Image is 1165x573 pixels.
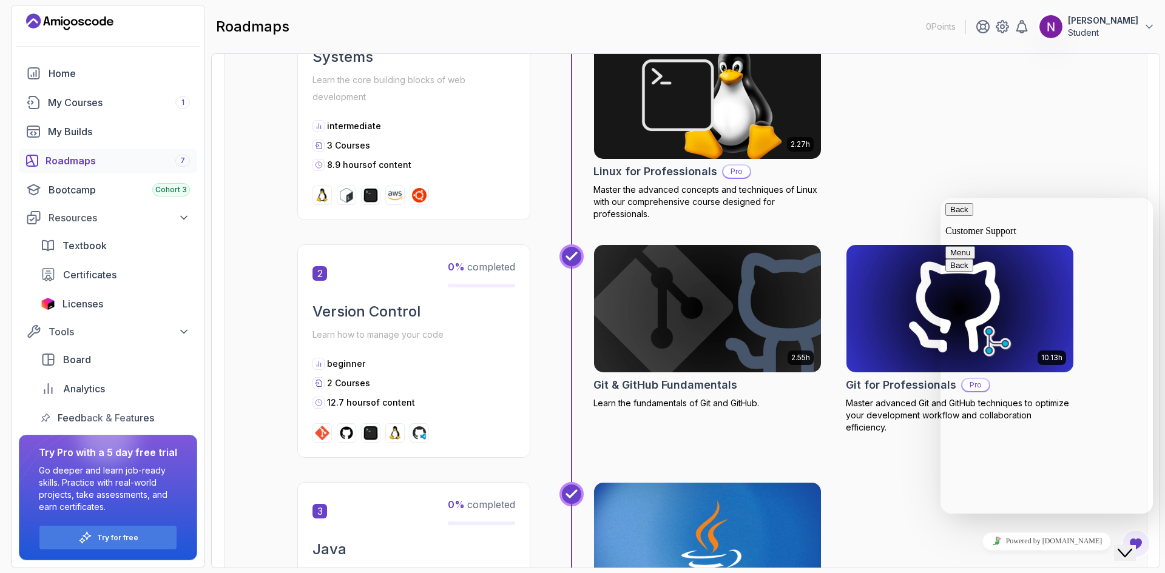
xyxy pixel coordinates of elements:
[39,464,177,513] p: Go deeper and learn job-ready skills. Practice with real-world projects, take assessments, and ea...
[33,347,197,372] a: board
[412,188,427,203] img: ubuntu logo
[155,185,187,195] span: Cohort 3
[593,377,737,394] h2: Git & GitHub Fundamentals
[593,32,822,221] a: Linux for Professionals card2.27hLinux for ProfessionalsProMaster the advanced concepts and techn...
[63,267,116,282] span: Certificates
[593,184,822,220] p: Master the advanced concepts and techniques of Linux with our comprehensive course designed for p...
[315,426,329,440] img: git logo
[448,498,465,511] span: 0 %
[312,540,515,559] h2: Java
[1068,27,1138,39] p: Student
[846,244,1074,434] a: Git for Professionals card10.13hGit for ProfessionalsProMaster advanced Git and GitHub techniques...
[312,266,327,281] span: 2
[216,17,289,36] h2: roadmaps
[327,397,415,409] p: 12.7 hours of content
[19,149,197,173] a: roadmaps
[39,525,177,550] button: Try for free
[327,120,381,132] p: intermediate
[1039,15,1062,38] img: user profile image
[312,326,515,343] p: Learn how to manage your code
[19,61,197,85] a: home
[448,261,515,273] span: completed
[363,426,378,440] img: terminal logo
[940,198,1153,514] iframe: chat widget
[593,397,822,409] p: Learn the fundamentals of Git and GitHub.
[48,124,190,139] div: My Builds
[1114,524,1153,561] iframe: chat widget
[63,381,105,396] span: Analytics
[315,188,329,203] img: linux logo
[339,426,354,440] img: github logo
[593,244,822,409] a: Git & GitHub Fundamentals card2.55hGit & GitHub FundamentalsLearn the fundamentals of Git and Git...
[448,261,465,273] span: 0 %
[327,378,370,388] span: 2 Courses
[312,302,515,321] h2: Version Control
[49,66,190,81] div: Home
[19,90,197,115] a: courses
[791,139,810,149] p: 2.27h
[33,377,197,401] a: analytics
[181,98,184,107] span: 1
[846,397,1074,434] p: Master advanced Git and GitHub techniques to optimize your development workflow and collaboration...
[448,498,515,511] span: completed
[58,410,154,425] span: Feedback & Features
[33,233,197,258] a: textbook
[49,324,190,339] div: Tools
[97,533,138,543] a: Try for free
[312,72,515,106] p: Learn the core building blocks of web development
[49,183,190,197] div: Bootcamp
[1039,15,1155,39] button: user profile image[PERSON_NAME]Student
[49,210,190,225] div: Resources
[19,207,197,229] button: Resources
[33,263,197,287] a: certificates
[41,298,55,310] img: jetbrains icon
[19,321,197,343] button: Tools
[180,156,185,166] span: 7
[339,188,354,203] img: bash logo
[26,12,113,32] a: Landing page
[63,352,91,367] span: Board
[593,163,717,180] h2: Linux for Professionals
[48,95,190,110] div: My Courses
[62,238,107,253] span: Textbook
[412,426,427,440] img: codespaces logo
[388,188,402,203] img: aws logo
[327,159,411,171] p: 8.9 hours of content
[327,140,370,150] span: 3 Courses
[1068,15,1138,27] p: [PERSON_NAME]
[723,166,750,178] p: Pro
[46,153,190,168] div: Roadmaps
[846,245,1073,372] img: Git for Professionals card
[594,245,821,372] img: Git & GitHub Fundamentals card
[846,377,956,394] h2: Git for Professionals
[312,504,327,518] span: 3
[940,528,1153,555] iframe: chat widget
[594,32,821,159] img: Linux for Professionals card
[19,178,197,202] a: bootcamp
[388,426,402,440] img: linux logo
[33,406,197,430] a: feedback
[19,119,197,144] a: builds
[33,292,197,316] a: licenses
[791,353,810,363] p: 2.55h
[926,21,956,33] p: 0 Points
[62,297,103,311] span: Licenses
[363,188,378,203] img: terminal logo
[327,358,365,370] p: beginner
